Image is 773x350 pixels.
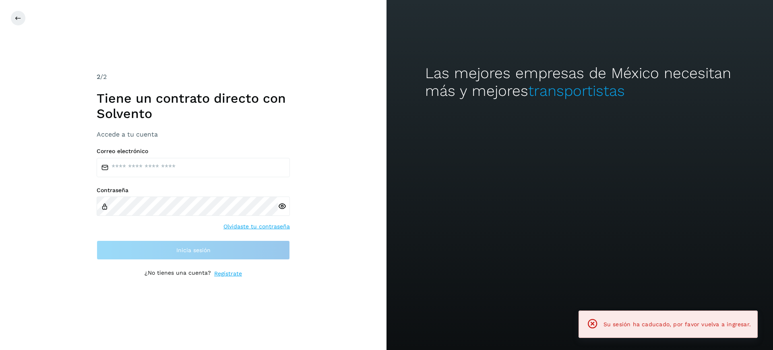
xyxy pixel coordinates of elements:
[97,187,290,194] label: Contraseña
[97,91,290,122] h1: Tiene un contrato directo con Solvento
[97,73,100,81] span: 2
[425,64,734,100] h2: Las mejores empresas de México necesitan más y mejores
[176,247,211,253] span: Inicia sesión
[97,240,290,260] button: Inicia sesión
[214,269,242,278] a: Regístrate
[604,321,751,327] span: Su sesión ha caducado, por favor vuelva a ingresar.
[97,130,290,138] h3: Accede a tu cuenta
[528,82,625,99] span: transportistas
[97,72,290,82] div: /2
[145,269,211,278] p: ¿No tienes una cuenta?
[97,148,290,155] label: Correo electrónico
[223,222,290,231] a: Olvidaste tu contraseña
